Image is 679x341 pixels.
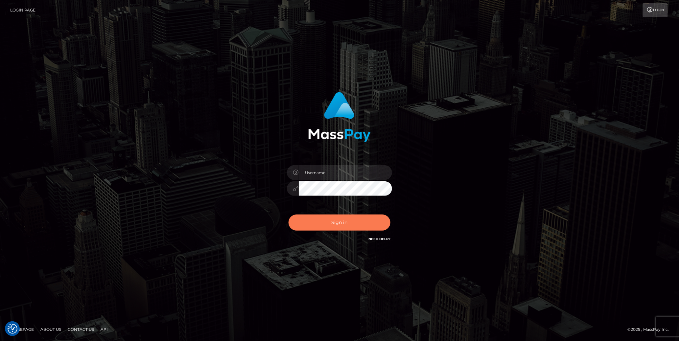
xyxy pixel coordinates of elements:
[10,3,35,17] a: Login Page
[299,165,392,180] input: Username...
[289,215,390,231] button: Sign in
[368,237,390,241] a: Need Help?
[8,324,17,334] img: Revisit consent button
[628,326,674,333] div: © 2025 , MassPay Inc.
[98,324,110,334] a: API
[643,3,668,17] a: Login
[308,92,371,142] img: MassPay Login
[38,324,64,334] a: About Us
[8,324,17,334] button: Consent Preferences
[65,324,97,334] a: Contact Us
[7,324,36,334] a: Homepage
